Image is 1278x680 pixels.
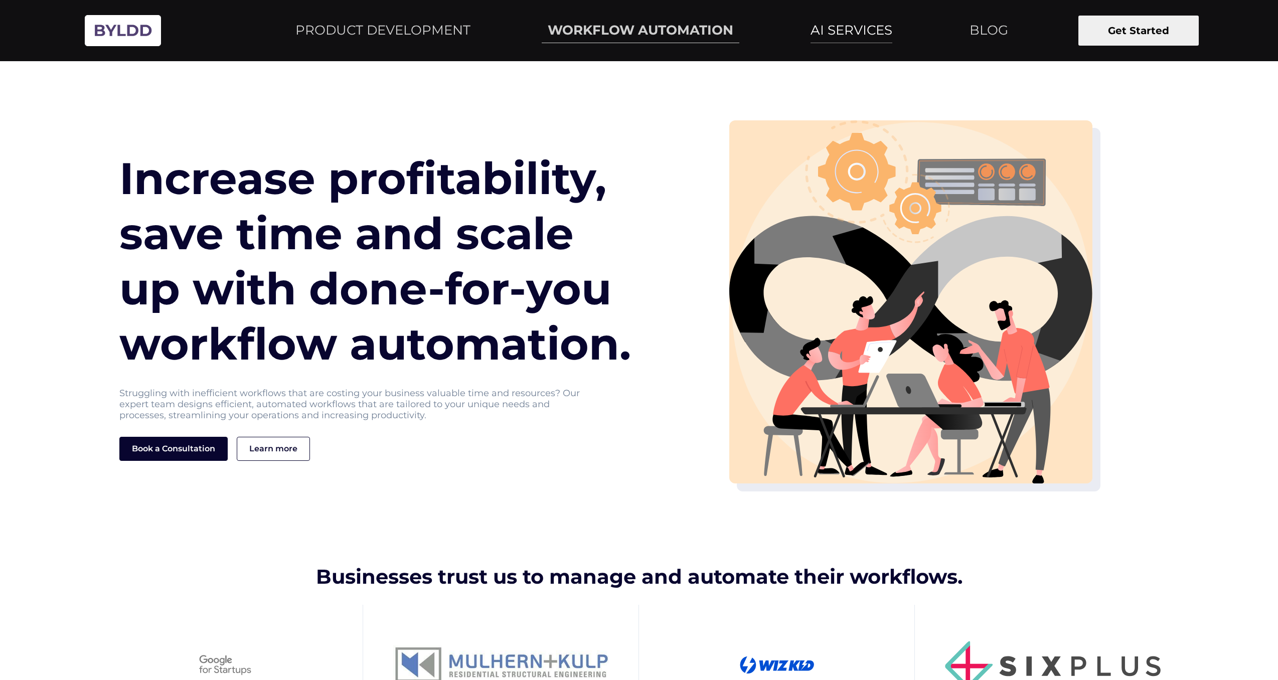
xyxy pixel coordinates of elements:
img: heroimg-svg [729,120,1092,483]
button: Book a Consultation [119,437,228,461]
a: PRODUCT DEVELOPMENT [289,18,476,43]
h1: Increase profitability, save time and scale up with done-for-you workflow automation. [119,151,639,372]
h3: Businesses trust us to manage and automate their workflows. [93,565,1185,589]
img: Byldd - Product Development Company [80,8,166,53]
a: BLOG [964,18,1014,43]
button: Get Started [1078,16,1199,46]
a: WORKFLOW AUTOMATION [542,18,739,44]
a: AI SERVICES [805,18,898,43]
p: Struggling with inefficient workflows that are costing your business valuable time and resources?... [119,388,587,421]
a: Learn more [237,437,310,461]
img: Wizkid logo [740,656,814,674]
